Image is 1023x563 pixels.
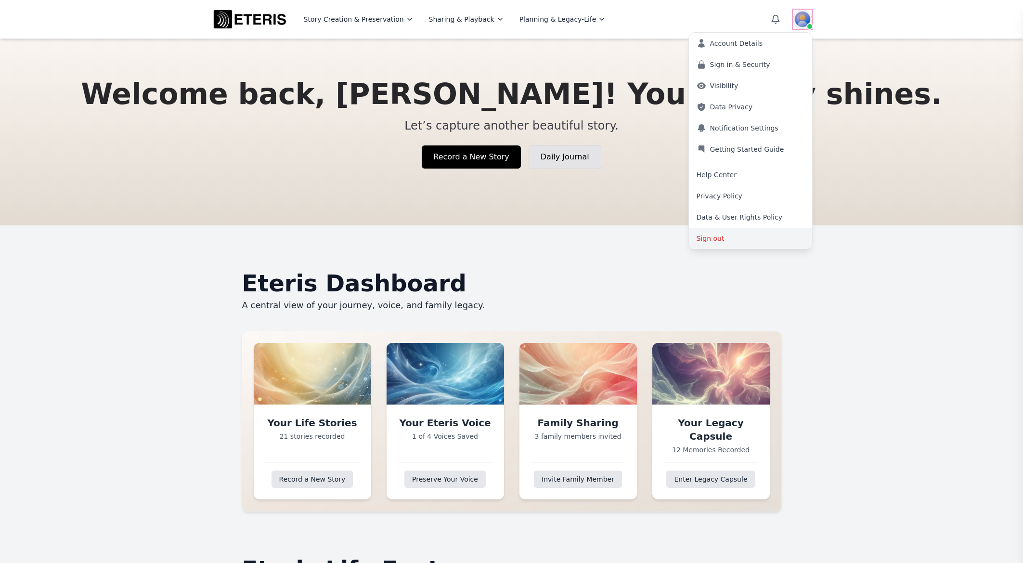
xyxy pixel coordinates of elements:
h2: Eteris Dashboard [242,272,781,295]
p: 12 Memories Recorded [664,445,758,455]
p: A central view of your journey, voice, and family legacy. [242,299,566,312]
img: Your Legacy Capsule [652,343,770,405]
img: User avatar [793,10,812,29]
a: Preserve Your Voice [404,471,486,488]
a: Eteris Logo [211,8,288,31]
p: 1 of 4 Voices Saved [398,432,492,441]
a: Enter Legacy Capsule [666,471,755,488]
a: Record a New Story [272,471,353,488]
h3: Your Legacy Capsule [664,416,758,443]
h3: Your Life Stories [265,416,360,430]
a: Account Details [689,33,812,54]
a: Data & User Rights Policy [689,207,812,228]
a: Help Center [689,164,812,185]
h3: Family Sharing [531,416,625,430]
button: Sign out [689,228,812,249]
img: Family Sharing [519,343,637,405]
h3: Your Eteris Voice [398,416,492,430]
button: Sharing & Playback [425,13,508,26]
a: Invite Family Member [534,471,622,488]
a: Data Privacy [689,96,812,118]
p: 3 family members invited [531,432,625,441]
a: Sign in & Security [689,54,812,75]
p: Let’s capture another beautiful story. [350,118,673,133]
a: Daily Journal [529,145,601,169]
a: Notification Settings [689,118,812,139]
a: Record a New Story [422,145,521,169]
img: Eteris Life Logo [211,8,288,31]
a: Visibility [689,75,812,96]
button: Story Creation & Preservation [300,13,417,26]
img: Your Eteris Voice [387,343,504,405]
a: Getting Started Guide [689,139,812,160]
button: Planning & Legacy-Life [516,13,610,26]
img: Your Life Stories [254,343,371,405]
h1: Welcome back, [PERSON_NAME]! Your legacy shines. [81,79,942,108]
p: 21 stories recorded [265,432,360,441]
a: Privacy Policy [689,185,812,207]
button: Open notifications [766,10,785,29]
